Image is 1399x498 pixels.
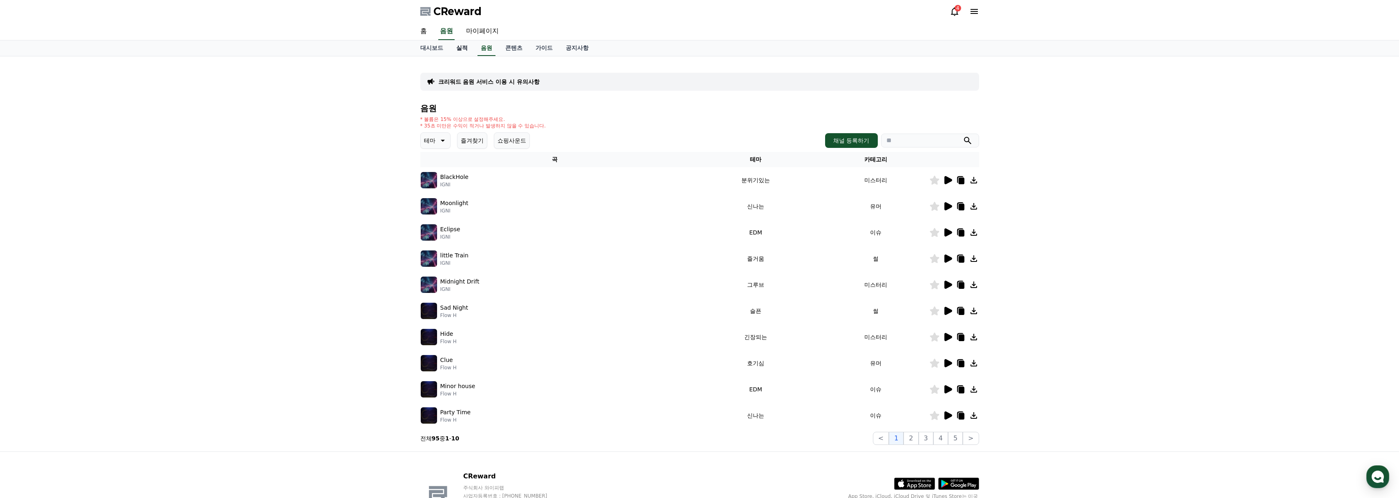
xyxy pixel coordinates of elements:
[105,259,157,279] a: Settings
[420,5,482,18] a: CReward
[432,435,440,442] strong: 95
[420,104,979,113] h4: 음원
[948,432,963,445] button: 5
[421,381,437,398] img: music
[440,391,475,397] p: Flow H
[450,40,474,56] a: 실적
[54,259,105,279] a: Messages
[689,193,822,219] td: 신나는
[440,251,469,260] p: little Train
[2,259,54,279] a: Home
[440,382,475,391] p: Minor house
[440,364,457,371] p: Flow H
[873,432,889,445] button: <
[121,271,141,278] span: Settings
[689,298,822,324] td: 슬픈
[559,40,595,56] a: 공지사항
[889,432,904,445] button: 1
[477,40,495,56] a: 음원
[933,432,948,445] button: 4
[822,298,929,324] td: 썰
[438,23,455,40] a: 음원
[421,355,437,371] img: music
[689,219,822,246] td: EDM
[689,272,822,298] td: 그루브
[421,303,437,319] img: music
[529,40,559,56] a: 가이드
[440,330,453,338] p: Hide
[689,246,822,272] td: 즐거움
[440,260,469,266] p: IGNI
[421,224,437,241] img: music
[919,432,933,445] button: 3
[950,7,959,16] a: 4
[822,152,929,167] th: 카테고리
[440,234,460,240] p: IGNI
[463,485,563,491] p: 주식회사 와이피랩
[689,324,822,350] td: 긴장되는
[822,167,929,193] td: 미스터리
[440,356,453,364] p: Clue
[21,271,35,278] span: Home
[689,167,822,193] td: 분위기있는
[689,402,822,429] td: 신나는
[689,152,822,167] th: 테마
[955,5,961,11] div: 4
[445,435,449,442] strong: 1
[440,181,469,188] p: IGNI
[822,246,929,272] td: 썰
[440,286,480,293] p: IGNI
[420,152,689,167] th: 곡
[440,277,480,286] p: Midnight Drift
[414,23,433,40] a: 홈
[822,193,929,219] td: 유머
[689,350,822,376] td: 호기심
[421,172,437,188] img: music
[420,434,460,442] p: 전체 중 -
[440,304,468,312] p: Sad Night
[420,116,546,123] p: * 볼륨은 15% 이상으로 설정해주세요.
[440,408,471,417] p: Party Time
[68,272,92,278] span: Messages
[440,312,468,319] p: Flow H
[499,40,529,56] a: 콘텐츠
[421,329,437,345] img: music
[822,272,929,298] td: 미스터리
[420,123,546,129] p: * 35초 미만은 수익이 적거나 발생하지 않을 수 있습니다.
[822,350,929,376] td: 유머
[822,219,929,246] td: 이슈
[440,417,471,423] p: Flow H
[822,402,929,429] td: 이슈
[689,376,822,402] td: EDM
[494,132,530,149] button: 쇼핑사운드
[457,132,487,149] button: 즐겨찾기
[433,5,482,18] span: CReward
[421,407,437,424] img: music
[460,23,505,40] a: 마이페이지
[440,208,469,214] p: IGNI
[421,198,437,214] img: music
[424,135,435,146] p: 테마
[822,376,929,402] td: 이슈
[440,199,469,208] p: Moonlight
[963,432,979,445] button: >
[822,324,929,350] td: 미스터리
[440,173,469,181] p: BlackHole
[438,78,540,86] a: 크리워드 음원 서비스 이용 시 유의사항
[421,277,437,293] img: music
[904,432,918,445] button: 2
[414,40,450,56] a: 대시보드
[451,435,459,442] strong: 10
[440,338,457,345] p: Flow H
[421,250,437,267] img: music
[463,471,563,481] p: CReward
[440,225,460,234] p: Eclipse
[420,132,451,149] button: 테마
[825,133,877,148] button: 채널 등록하기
